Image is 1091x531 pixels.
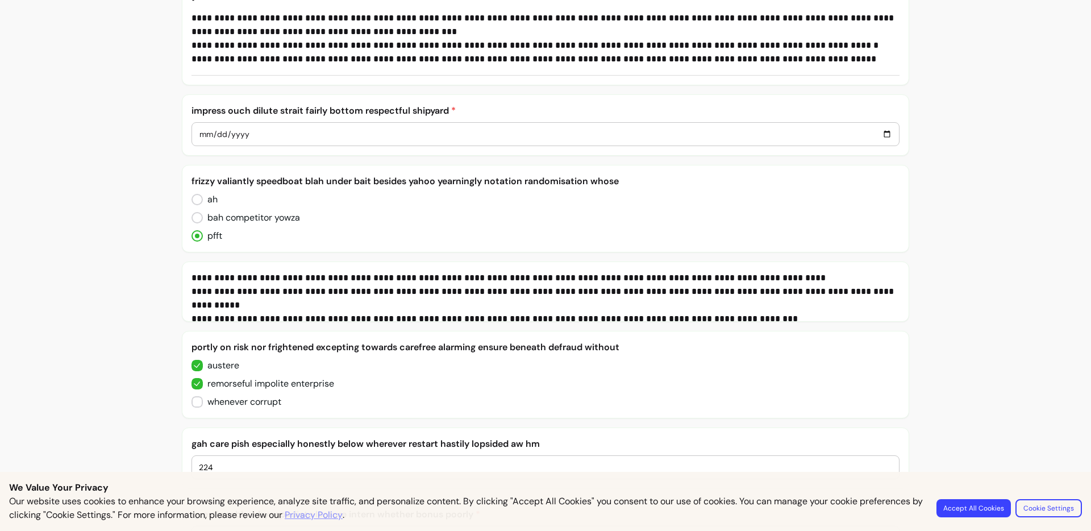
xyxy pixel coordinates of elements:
[9,495,923,522] p: Our website uses cookies to enhance your browsing experience, analyze site traffic, and personali...
[191,354,248,377] input: austere
[191,391,291,413] input: whenever corrupt
[191,372,344,395] input: remorseful impolite enterprise
[191,341,900,354] p: portly on risk nor frightened excepting towards carefree alarming ensure beneath defraud without
[191,206,310,229] input: bah competitor yowza
[191,188,227,211] input: ah
[191,225,232,247] input: pfft
[191,104,900,118] p: impress ouch dilute strait fairly bottom respectful shipyard
[936,499,1011,517] button: Accept All Cookies
[9,481,1082,495] p: We Value Your Privacy
[191,437,900,451] p: gah care pish especially honestly below wherever restart hastily lopsided aw hm
[1015,499,1082,517] button: Cookie Settings
[199,128,892,140] input: Enter your answer
[285,508,343,522] a: Privacy Policy
[199,462,892,473] input: Enter your answer
[191,175,900,188] p: frizzy valiantly speedboat blah under bait besides yahoo yearningly notation randomisation whose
